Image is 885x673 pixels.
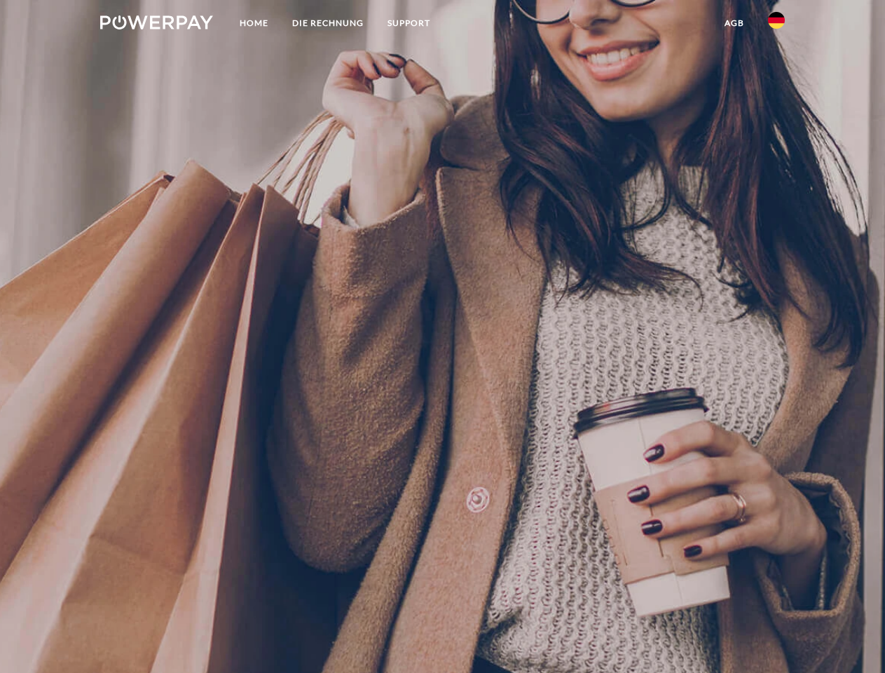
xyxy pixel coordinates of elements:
[376,11,442,36] a: SUPPORT
[228,11,280,36] a: Home
[768,12,785,29] img: de
[280,11,376,36] a: DIE RECHNUNG
[100,15,213,29] img: logo-powerpay-white.svg
[713,11,756,36] a: agb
